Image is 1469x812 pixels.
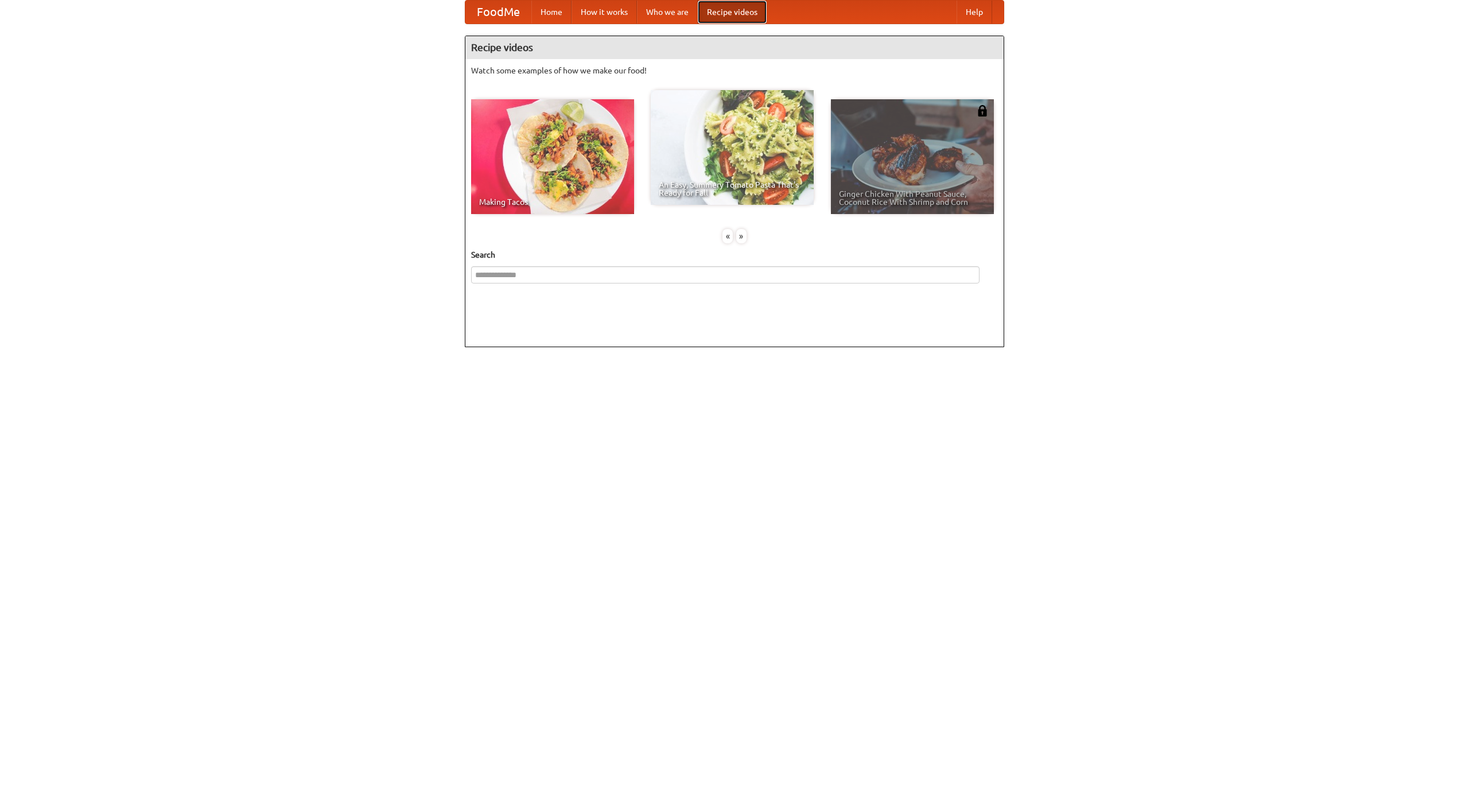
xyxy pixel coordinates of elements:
a: An Easy, Summery Tomato Pasta That's Ready for Fall [651,90,814,205]
a: Who we are [637,1,698,24]
p: Watch some examples of how we make our food! [471,65,998,76]
span: An Easy, Summery Tomato Pasta That's Ready for Fall [659,181,806,197]
span: Making Tacos [479,198,626,206]
a: Help [957,1,992,24]
a: Recipe videos [698,1,767,24]
a: Making Tacos [471,99,634,214]
h5: Search [471,249,998,261]
div: » [736,229,747,243]
h4: Recipe videos [465,36,1004,59]
div: « [722,229,733,243]
a: How it works [572,1,637,24]
a: FoodMe [465,1,531,24]
a: Home [531,1,572,24]
img: 483408.png [977,105,988,116]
